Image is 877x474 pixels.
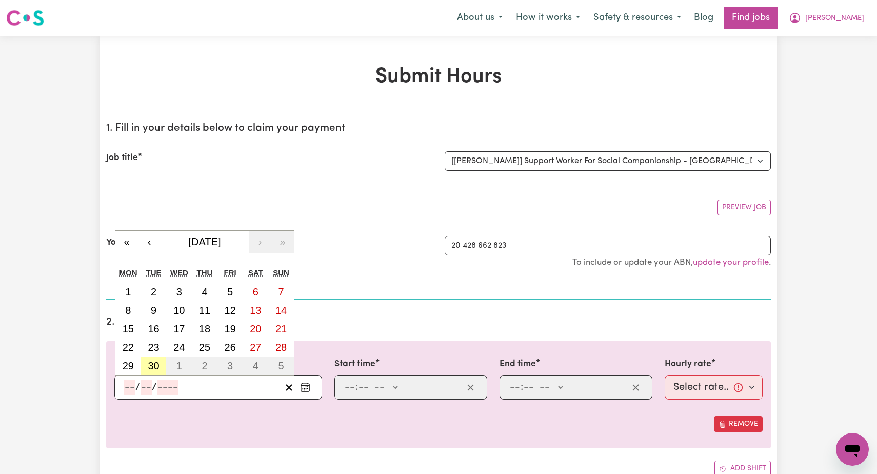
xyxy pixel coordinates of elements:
[146,268,162,277] abbr: Tuesday
[115,301,141,320] button: September 8, 2025
[268,301,294,320] button: September 14, 2025
[141,357,167,375] button: September 30, 2025
[173,342,185,353] abbr: September 24, 2025
[693,258,769,267] a: update your profile
[249,231,271,253] button: ›
[106,151,138,165] label: Job title
[275,342,287,353] abbr: September 28, 2025
[173,305,185,316] abbr: September 10, 2025
[523,380,534,395] input: --
[268,338,294,357] button: September 28, 2025
[500,358,536,371] label: End time
[724,7,778,29] a: Find jobs
[199,342,210,353] abbr: September 25, 2025
[151,286,156,298] abbr: September 2, 2025
[225,305,236,316] abbr: September 12, 2025
[243,320,269,338] button: September 20, 2025
[141,380,152,395] input: --
[125,286,131,298] abbr: September 1, 2025
[202,286,207,298] abbr: September 4, 2025
[199,305,210,316] abbr: September 11, 2025
[148,342,159,353] abbr: September 23, 2025
[782,7,871,29] button: My Account
[217,320,243,338] button: September 19, 2025
[123,342,134,353] abbr: September 22, 2025
[521,382,523,393] span: :
[106,122,771,135] h2: 1. Fill in your details below to claim your payment
[275,305,287,316] abbr: September 14, 2025
[123,323,134,334] abbr: September 15, 2025
[688,7,720,29] a: Blog
[157,380,178,395] input: ----
[355,382,358,393] span: :
[148,360,159,371] abbr: September 30, 2025
[106,316,771,329] h2: 2. Enter the details of your shift(s)
[227,360,233,371] abbr: October 3, 2025
[151,305,156,316] abbr: September 9, 2025
[6,6,44,30] a: Careseekers logo
[665,358,711,371] label: Hourly rate
[202,360,207,371] abbr: October 2, 2025
[170,268,188,277] abbr: Wednesday
[281,380,297,395] button: Clear date
[173,323,185,334] abbr: September 17, 2025
[253,360,258,371] abbr: October 4, 2025
[714,416,763,432] button: Remove this shift
[717,200,771,215] button: Preview Job
[106,65,771,89] h1: Submit Hours
[115,283,141,301] button: September 1, 2025
[124,380,135,395] input: --
[125,305,131,316] abbr: September 8, 2025
[225,342,236,353] abbr: September 26, 2025
[217,338,243,357] button: September 26, 2025
[217,301,243,320] button: September 12, 2025
[141,320,167,338] button: September 16, 2025
[166,283,192,301] button: September 3, 2025
[243,283,269,301] button: September 6, 2025
[268,320,294,338] button: September 21, 2025
[358,380,369,395] input: --
[192,301,217,320] button: September 11, 2025
[805,13,864,24] span: [PERSON_NAME]
[250,342,261,353] abbr: September 27, 2025
[344,380,355,395] input: --
[141,338,167,357] button: September 23, 2025
[176,286,182,298] abbr: September 3, 2025
[176,360,182,371] abbr: October 1, 2025
[509,7,587,29] button: How it works
[138,231,161,253] button: ‹
[119,268,137,277] abbr: Monday
[135,382,141,393] span: /
[115,320,141,338] button: September 15, 2025
[273,268,289,277] abbr: Sunday
[115,338,141,357] button: September 22, 2025
[217,283,243,301] button: September 5, 2025
[192,320,217,338] button: September 18, 2025
[450,7,509,29] button: About us
[199,323,210,334] abbr: September 18, 2025
[225,323,236,334] abbr: September 19, 2025
[197,268,213,277] abbr: Thursday
[250,305,261,316] abbr: September 13, 2025
[141,301,167,320] button: September 9, 2025
[248,268,263,277] abbr: Saturday
[106,236,145,249] label: Your ABN
[6,9,44,27] img: Careseekers logo
[166,320,192,338] button: September 17, 2025
[192,357,217,375] button: October 2, 2025
[123,360,134,371] abbr: September 29, 2025
[253,286,258,298] abbr: September 6, 2025
[587,7,688,29] button: Safety & resources
[268,283,294,301] button: September 7, 2025
[243,301,269,320] button: September 13, 2025
[836,433,869,466] iframe: Button to launch messaging window
[114,358,189,371] label: Date of care work
[115,357,141,375] button: September 29, 2025
[243,338,269,357] button: September 27, 2025
[166,301,192,320] button: September 10, 2025
[271,231,294,253] button: »
[224,268,236,277] abbr: Friday
[192,283,217,301] button: September 4, 2025
[217,357,243,375] button: October 3, 2025
[227,286,233,298] abbr: September 5, 2025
